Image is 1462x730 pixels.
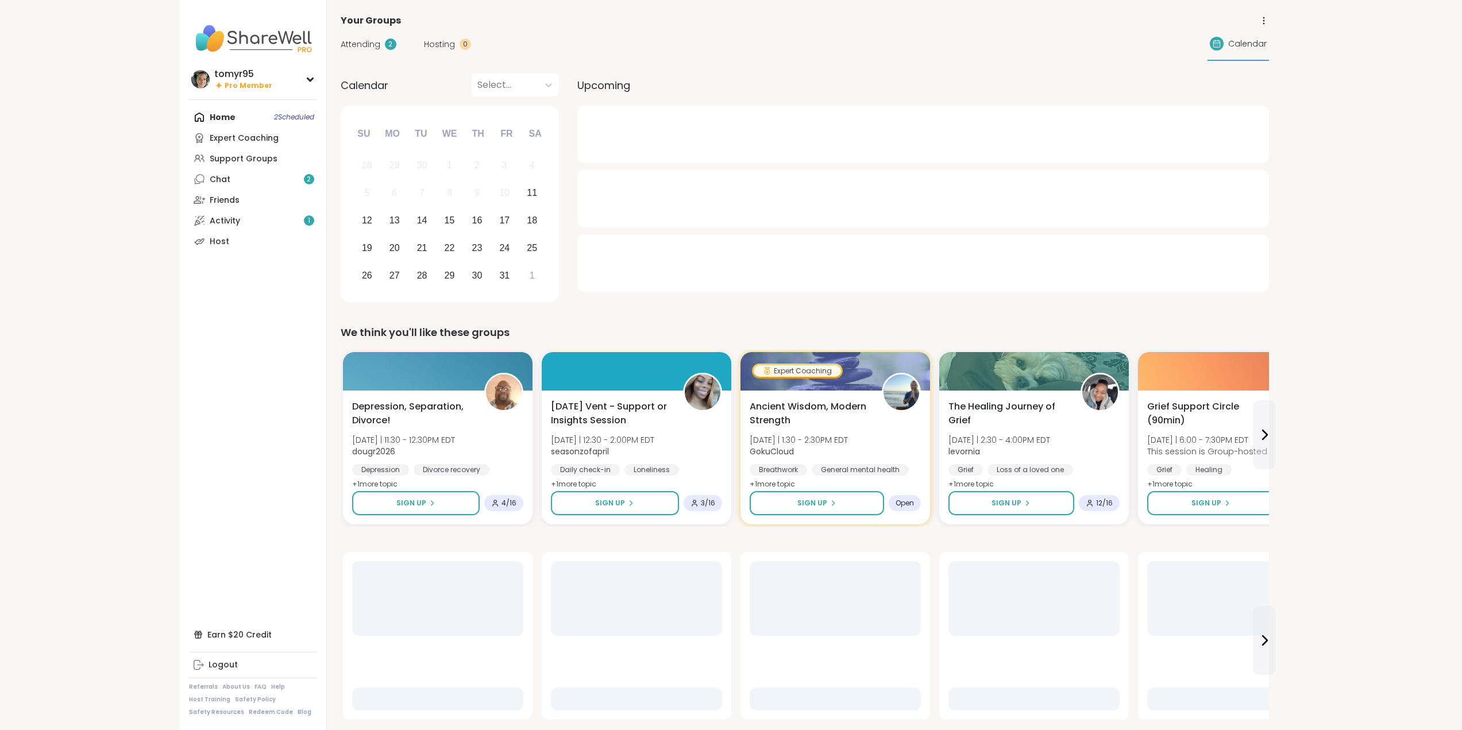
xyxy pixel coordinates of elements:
[189,624,317,645] div: Earn $20 Credit
[1082,374,1118,410] img: levornia
[437,208,462,233] div: Choose Wednesday, October 15th, 2025
[1191,498,1221,508] span: Sign Up
[520,235,545,260] div: Choose Saturday, October 25th, 2025
[382,153,407,178] div: Not available Monday, September 29th, 2025
[189,655,317,675] a: Logout
[189,148,317,169] a: Support Groups
[475,185,480,200] div: 9
[1228,38,1267,50] span: Calendar
[410,181,434,206] div: Not available Tuesday, October 7th, 2025
[577,78,630,93] span: Upcoming
[437,121,462,146] div: We
[352,446,395,457] b: dougr2026
[499,185,510,200] div: 10
[750,491,884,515] button: Sign Up
[249,708,293,716] a: Redeem Code
[520,263,545,288] div: Choose Saturday, November 1st, 2025
[189,210,317,231] a: Activity1
[465,235,489,260] div: Choose Thursday, October 23rd, 2025
[465,181,489,206] div: Not available Thursday, October 9th, 2025
[396,498,426,508] span: Sign Up
[502,499,516,508] span: 4 / 16
[254,683,267,691] a: FAQ
[551,464,620,476] div: Daily check-in
[472,268,483,283] div: 30
[424,38,455,51] span: Hosting
[210,236,229,248] div: Host
[551,491,679,515] button: Sign Up
[445,268,455,283] div: 29
[355,153,380,178] div: Not available Sunday, September 28th, 2025
[475,157,480,173] div: 2
[355,208,380,233] div: Choose Sunday, October 12th, 2025
[465,208,489,233] div: Choose Thursday, October 16th, 2025
[210,215,240,227] div: Activity
[527,213,537,228] div: 18
[492,263,517,288] div: Choose Friday, October 31st, 2025
[351,121,376,146] div: Su
[189,683,218,691] a: Referrals
[1096,499,1113,508] span: 12 / 16
[551,446,609,457] b: seasonzofapril
[392,185,397,200] div: 6
[189,708,244,716] a: Safety Resources
[271,683,285,691] a: Help
[472,240,483,256] div: 23
[214,68,272,80] div: tomyr95
[389,213,400,228] div: 13
[465,121,491,146] div: Th
[189,190,317,210] a: Friends
[389,268,400,283] div: 27
[447,185,452,200] div: 8
[520,153,545,178] div: Not available Saturday, October 4th, 2025
[355,235,380,260] div: Choose Sunday, October 19th, 2025
[189,18,317,59] img: ShareWell Nav Logo
[362,157,372,173] div: 28
[410,208,434,233] div: Choose Tuesday, October 14th, 2025
[750,446,794,457] b: GokuCloud
[797,498,827,508] span: Sign Up
[235,696,276,704] a: Safety Policy
[189,128,317,148] a: Expert Coaching
[492,235,517,260] div: Choose Friday, October 24th, 2025
[437,235,462,260] div: Choose Wednesday, October 22nd, 2025
[352,464,409,476] div: Depression
[382,208,407,233] div: Choose Monday, October 13th, 2025
[527,240,537,256] div: 25
[551,400,670,427] span: [DATE] Vent - Support or Insights Session
[352,400,472,427] span: Depression, Separation, Divorce!
[210,133,279,144] div: Expert Coaching
[447,157,452,173] div: 1
[948,464,983,476] div: Grief
[352,434,455,446] span: [DATE] | 11:30 - 12:30PM EDT
[754,365,841,377] div: Expert Coaching
[527,185,537,200] div: 11
[341,325,1269,341] div: We think you'll like these groups
[948,446,980,457] b: levornia
[225,81,272,91] span: Pro Member
[486,374,522,410] img: dougr2026
[410,263,434,288] div: Choose Tuesday, October 28th, 2025
[389,240,400,256] div: 20
[551,434,654,446] span: [DATE] | 12:30 - 2:00PM EDT
[353,152,546,289] div: month 2025-10
[530,268,535,283] div: 1
[896,499,914,508] span: Open
[750,464,807,476] div: Breathwork
[884,374,919,410] img: GokuCloud
[355,181,380,206] div: Not available Sunday, October 5th, 2025
[308,216,310,226] span: 1
[530,157,535,173] div: 4
[948,491,1074,515] button: Sign Up
[1147,491,1275,515] button: Sign Up
[499,240,510,256] div: 24
[414,464,489,476] div: Divorce recovery
[502,157,507,173] div: 3
[948,400,1068,427] span: The Healing Journey of Grief
[408,121,434,146] div: Tu
[595,498,625,508] span: Sign Up
[750,400,869,427] span: Ancient Wisdom, Modern Strength
[410,153,434,178] div: Not available Tuesday, September 30th, 2025
[437,153,462,178] div: Not available Wednesday, October 1st, 2025
[445,213,455,228] div: 15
